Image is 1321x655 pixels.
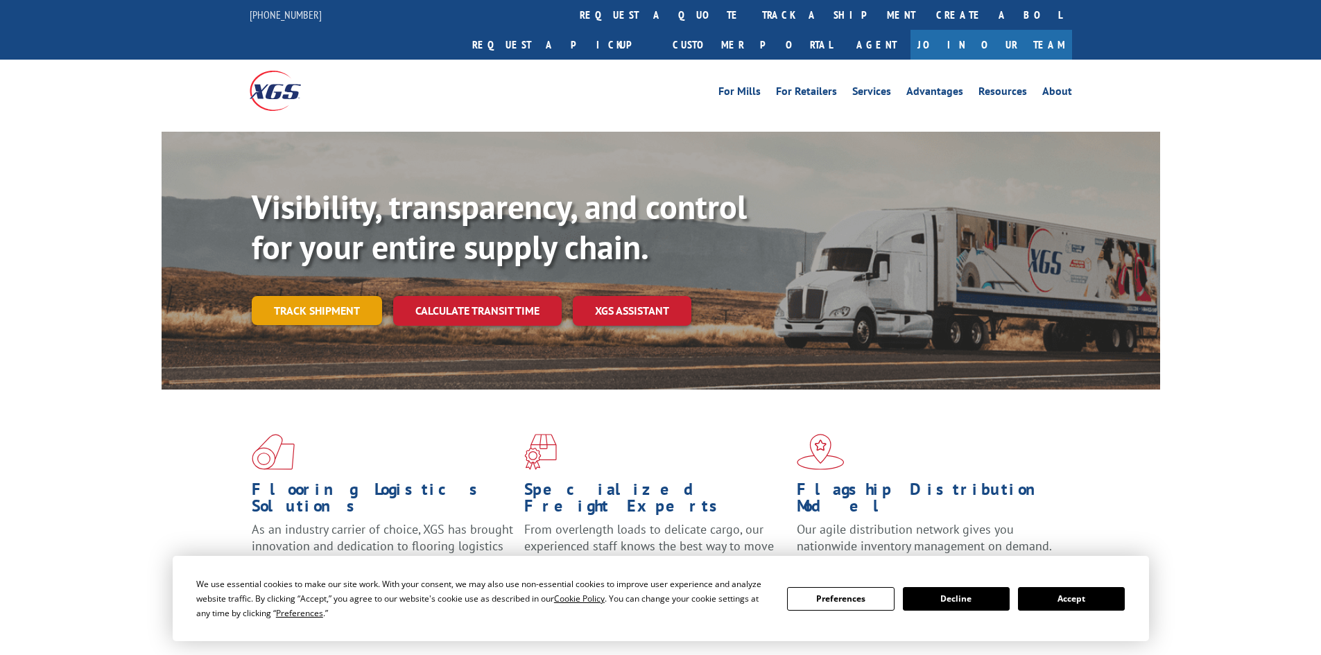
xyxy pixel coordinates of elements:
button: Accept [1018,587,1125,611]
h1: Flooring Logistics Solutions [252,481,514,521]
a: Track shipment [252,296,382,325]
span: Our agile distribution network gives you nationwide inventory management on demand. [797,521,1052,554]
button: Preferences [787,587,894,611]
button: Decline [903,587,1010,611]
a: For Retailers [776,86,837,101]
span: Preferences [276,607,323,619]
a: Services [852,86,891,101]
h1: Flagship Distribution Model [797,481,1059,521]
span: As an industry carrier of choice, XGS has brought innovation and dedication to flooring logistics... [252,521,513,570]
img: xgs-icon-total-supply-chain-intelligence-red [252,434,295,470]
div: Cookie Consent Prompt [173,556,1149,641]
a: Customer Portal [662,30,843,60]
a: Resources [978,86,1027,101]
span: Cookie Policy [554,593,605,604]
h1: Specialized Freight Experts [524,481,786,521]
a: Advantages [906,86,963,101]
a: [PHONE_NUMBER] [250,8,322,21]
a: Join Our Team [910,30,1072,60]
a: XGS ASSISTANT [573,296,691,326]
img: xgs-icon-flagship-distribution-model-red [797,434,845,470]
a: Agent [843,30,910,60]
a: About [1042,86,1072,101]
b: Visibility, transparency, and control for your entire supply chain. [252,185,747,268]
a: Request a pickup [462,30,662,60]
a: For Mills [718,86,761,101]
p: From overlength loads to delicate cargo, our experienced staff knows the best way to move your fr... [524,521,786,583]
a: Calculate transit time [393,296,562,326]
div: We use essential cookies to make our site work. With your consent, we may also use non-essential ... [196,577,770,620]
img: xgs-icon-focused-on-flooring-red [524,434,557,470]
